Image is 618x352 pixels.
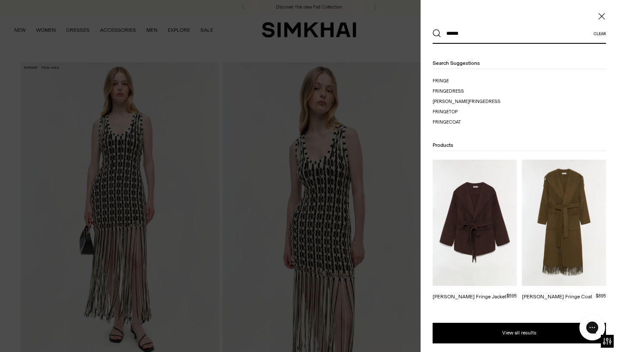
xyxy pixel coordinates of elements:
iframe: Sign Up via Text for Offers [7,319,87,345]
a: Carrie Fringe Coat [PERSON_NAME] Fringe Coat $895 [522,160,606,300]
span: Products [433,142,453,148]
input: What are you looking for? [441,24,594,43]
a: fringe dress [433,88,517,95]
button: Search [433,29,441,38]
mark: fringe [433,78,449,84]
span: [PERSON_NAME] [433,99,469,104]
span: coat [449,119,461,125]
span: top [449,109,457,115]
img: Rowen Fringe Jacket [433,160,517,286]
a: Rowen Fringe Jacket [PERSON_NAME] Fringe Jacket $595 [433,160,517,300]
a: fringe top [433,109,517,115]
a: fringe [433,78,517,85]
div: [PERSON_NAME] Fringe Coat [522,293,592,300]
iframe: Gorgias live chat messenger [575,312,609,343]
span: $895 [596,293,606,299]
span: $595 [506,293,517,299]
mark: fringe [469,99,485,104]
a: fringe coat [433,119,517,126]
mark: fringe [433,88,449,94]
span: dress [449,88,464,94]
span: Search suggestions [433,60,480,66]
mark: fringe [433,109,449,115]
mark: fringe [433,119,449,125]
a: darby fringe dress [433,98,517,105]
div: [PERSON_NAME] Fringe Jacket [433,293,506,300]
button: View all results [433,323,606,343]
img: Carrie Fringe Coat [522,160,606,286]
button: Close [597,12,606,21]
button: Clear [594,31,606,36]
span: dress [485,99,500,104]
